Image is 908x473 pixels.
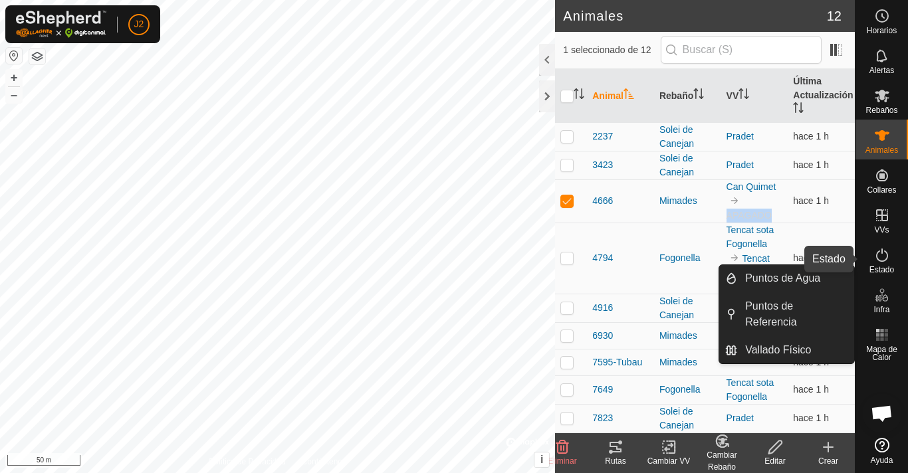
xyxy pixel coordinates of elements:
a: Obre el xat [862,393,902,433]
a: Vallado Físico [737,337,854,363]
span: 3 sept 2025, 11:19 [793,195,829,206]
li: Puntos de Referencia [719,293,854,335]
a: Puntos de Referencia [737,293,854,335]
span: 2237 [592,130,613,143]
span: 3 sept 2025, 11:31 [793,384,829,395]
th: VV [721,69,788,123]
span: Puntos de Agua [745,270,820,286]
span: Estado [869,266,894,274]
th: Rebaño [654,69,721,123]
div: Mimades [659,194,716,208]
p-sorticon: Activar para ordenar [574,90,584,101]
button: Capas del Mapa [29,48,45,64]
h2: Animales [563,8,827,24]
span: Puntos de Referencia [745,298,846,330]
button: + [6,70,22,86]
img: Logo Gallagher [16,11,106,38]
span: 4794 [592,251,613,265]
p-sorticon: Activar para ordenar [793,104,804,115]
span: 3 sept 2025, 11:31 [793,252,829,263]
span: Rebaños [865,106,897,114]
a: Pradet [727,413,754,423]
div: Solei de Canejan [659,123,716,151]
span: 3 sept 2025, 11:33 [793,357,829,367]
li: Puntos de Agua [719,265,854,292]
span: APAGADO [727,210,772,221]
span: Eliminar [548,456,576,466]
img: hasta [729,252,740,263]
span: 7649 [592,383,613,397]
a: Tencat sota Fogonella [727,253,770,292]
span: 4666 [592,194,613,208]
span: 12 [827,6,842,26]
a: Contáctenos [302,456,346,468]
a: Tencat sota Fogonella [727,225,774,249]
span: 3 sept 2025, 11:31 [793,159,829,170]
button: – [6,87,22,103]
div: Solei de Canejan [659,405,716,432]
span: 4916 [592,301,613,315]
p-sorticon: Activar para ordenar [693,90,704,101]
span: Vallado Físico [745,342,811,358]
input: Buscar (S) [661,36,822,64]
th: Animal [587,69,654,123]
span: Collares [867,186,896,194]
span: 3 sept 2025, 11:31 [793,131,829,142]
a: Puntos de Agua [737,265,854,292]
div: Editar [748,455,802,467]
span: 1 seleccionado de 12 [563,43,660,57]
span: VVs [874,226,889,234]
span: i [540,454,543,465]
span: 7823 [592,411,613,425]
span: Mapa de Calor [859,345,905,361]
div: Crear [802,455,855,467]
div: Mimades [659,329,716,343]
li: Vallado Físico [719,337,854,363]
div: Cambiar Rebaño [695,449,748,473]
div: Fogonella [659,383,716,397]
a: Pradet [727,159,754,170]
a: Can Quimet [727,181,776,192]
button: Restablecer Mapa [6,48,22,64]
span: 3 sept 2025, 11:31 [793,413,829,423]
a: Ayuda [855,432,908,470]
div: Rutas [589,455,642,467]
div: Cambiar VV [642,455,695,467]
a: Tencat sota Fogonella [727,377,774,402]
div: Solei de Canejan [659,294,716,322]
span: 3423 [592,158,613,172]
span: Animales [865,146,898,154]
div: Mimades [659,355,716,369]
img: hasta [729,195,740,206]
div: Fogonella [659,251,716,265]
p-sorticon: Activar para ordenar [738,90,749,101]
span: Ayuda [871,456,893,464]
span: 7595-Tubau [592,355,642,369]
span: Infra [873,306,889,314]
div: Solei de Canejan [659,151,716,179]
span: Alertas [869,66,894,74]
a: Pradet [727,131,754,142]
span: Horarios [867,27,897,35]
p-sorticon: Activar para ordenar [624,90,634,101]
span: J2 [134,17,144,31]
th: Última Actualización [788,69,855,123]
button: i [534,452,549,467]
app-display-virtual-paddock-transition: - [727,357,730,367]
a: Política de Privacidad [209,456,285,468]
span: 6930 [592,329,613,343]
